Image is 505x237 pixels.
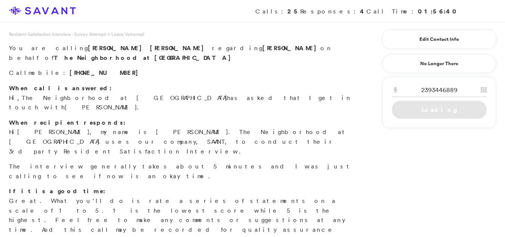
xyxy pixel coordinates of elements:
[392,101,487,119] a: Loading
[9,118,126,127] strong: When recipient responds:
[9,31,144,37] span: Resident Satisfaction Interview - Survey Attempt: 1 - Leave Voicemail
[9,83,354,112] p: Hi, has asked that I get in touch with .
[392,33,487,45] a: Edit Contact Info
[28,69,63,76] span: mobile
[9,187,105,195] strong: If it is a good time:
[9,68,354,78] p: Call :
[17,128,89,136] span: [PERSON_NAME]
[88,44,146,52] span: [PERSON_NAME]
[65,103,137,111] span: [PERSON_NAME]
[9,43,354,63] p: You are calling regarding on behalf of
[150,44,208,52] span: [PERSON_NAME]
[262,44,320,52] strong: [PERSON_NAME]
[70,69,142,77] span: [PHONE_NUMBER]
[9,118,354,156] p: Hi , my name is [PERSON_NAME]. The Neighborhood at [GEOGRAPHIC_DATA] uses our company, SAVANT, to...
[54,54,235,62] strong: The Neighborhood at [GEOGRAPHIC_DATA]
[9,84,112,92] strong: When call is answered:
[418,7,459,15] strong: 01:56:40
[22,94,227,101] span: The Neighborhood at [GEOGRAPHIC_DATA]
[287,7,300,15] strong: 25
[382,54,496,73] a: No Longer There
[9,162,354,181] p: The interview generally takes about 5 minutes and I was just calling to see if now is an okay time.
[360,7,366,15] strong: 4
